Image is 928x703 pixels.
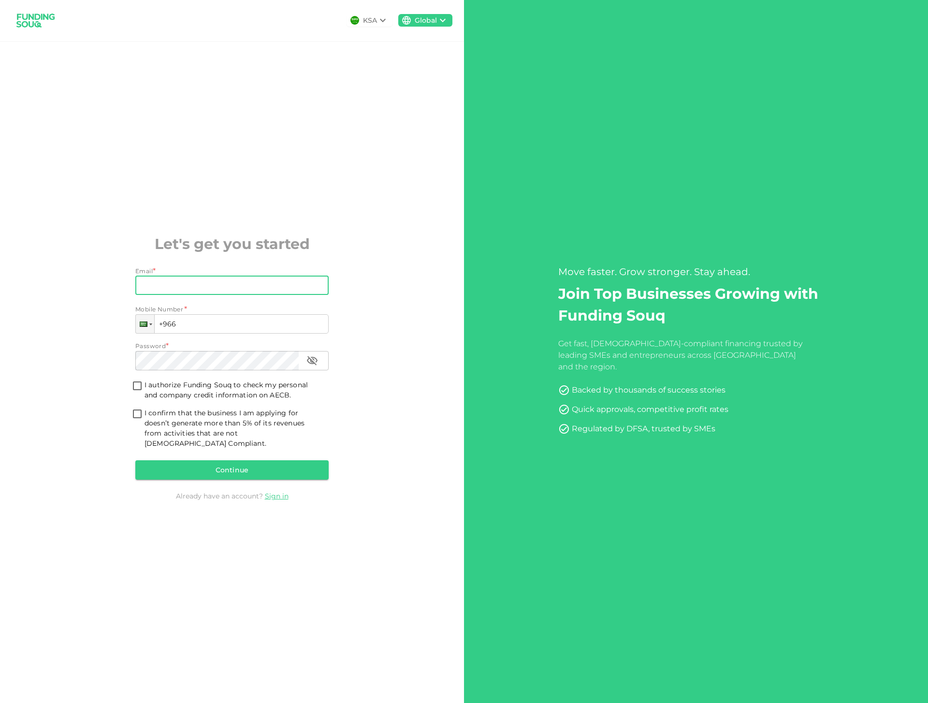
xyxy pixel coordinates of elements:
[558,283,834,326] h2: Join Top Businesses Growing with Funding Souq
[135,233,329,255] h2: Let's get you started
[135,276,318,295] input: email
[135,314,329,334] input: 1 (702) 123-4567
[135,351,299,370] input: password
[136,315,154,333] div: Saudi Arabia: + 966
[135,491,329,501] div: Already have an account?
[350,16,359,25] img: flag-sa.b9a346574cdc8950dd34b50780441f57.svg
[12,8,60,33] img: logo
[558,338,806,373] div: Get fast, [DEMOGRAPHIC_DATA]-compliant financing trusted by leading SMEs and entrepreneurs across...
[415,15,437,26] div: Global
[145,408,321,449] span: I confirm that the business I am applying for doesn’t generate more than 5% of its revenues from ...
[572,384,725,396] div: Backed by thousands of success stories
[135,267,153,275] span: Email
[572,423,715,435] div: Regulated by DFSA, trusted by SMEs
[130,380,145,393] span: termsConditionsForInvestmentsAccepted
[572,404,728,415] div: Quick approvals, competitive profit rates
[135,342,166,350] span: Password
[130,408,145,421] span: shariahTandCAccepted
[145,381,308,399] span: I authorize Funding Souq to check my personal and company credit information on AECB.
[135,305,183,314] span: Mobile Number
[135,460,329,480] button: Continue
[363,15,377,26] div: KSA
[558,264,834,279] div: Move faster. Grow stronger. Stay ahead.
[265,492,289,500] a: Sign in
